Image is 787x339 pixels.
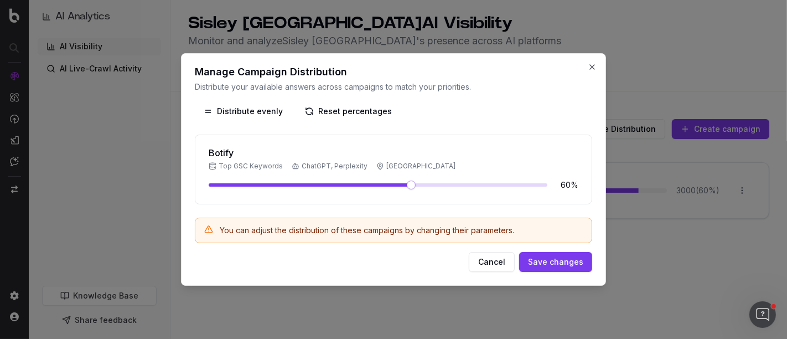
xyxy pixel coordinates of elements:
span: Top GSC Keywords [209,162,283,171]
iframe: Intercom live chat [749,301,776,328]
span: 60 % [556,179,578,191]
h3: Botify [209,148,455,157]
span: [GEOGRAPHIC_DATA] [376,162,455,171]
button: Distribute evenly [195,101,292,121]
button: Reset percentages [296,101,401,121]
div: You can adjust the distribution of these campaigns by changing their parameters. [220,225,514,236]
h2: Manage Campaign Distribution [195,67,592,77]
p: Distribute your available answers across campaigns to match your priorities. [195,81,592,93]
button: Save changes [519,252,592,272]
button: Cancel [469,252,515,272]
span: ChatGPT, Perplexity [292,162,367,171]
